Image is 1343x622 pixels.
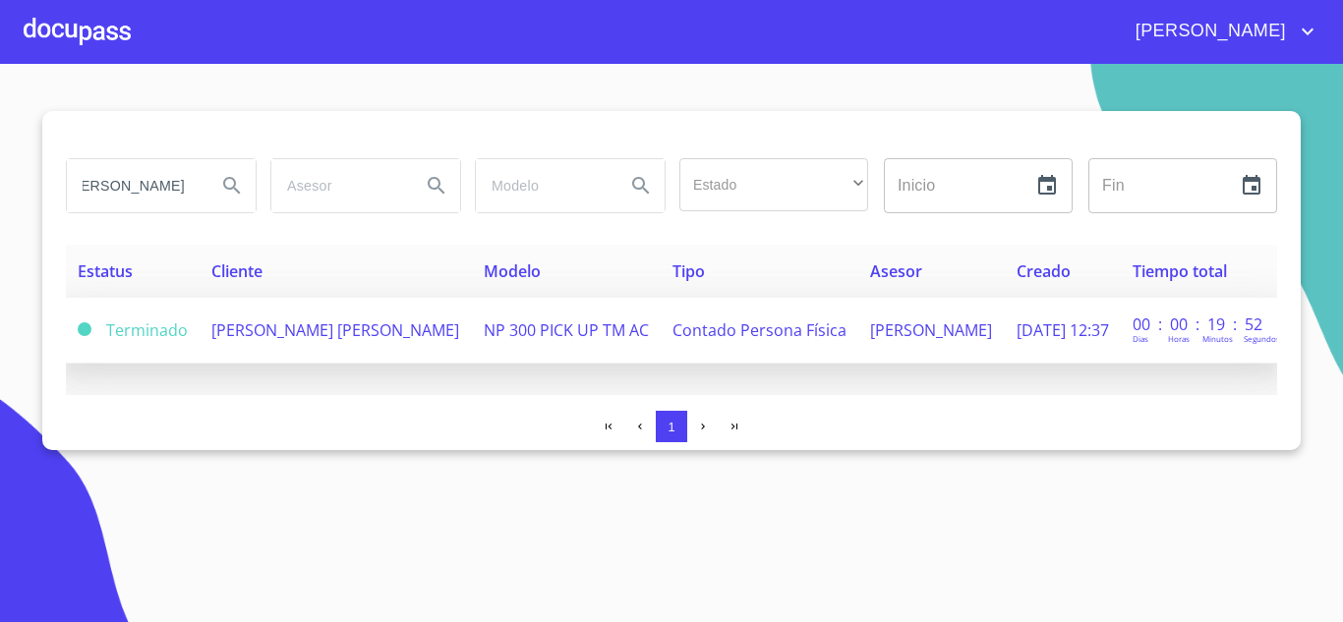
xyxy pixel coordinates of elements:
input: search [67,159,201,212]
span: [PERSON_NAME] [1121,16,1296,47]
button: Search [617,162,665,209]
span: 1 [668,420,674,434]
span: Tipo [672,260,705,282]
span: Modelo [484,260,541,282]
button: 1 [656,411,687,442]
span: Tiempo total [1133,260,1227,282]
p: Segundos [1244,333,1280,344]
button: account of current user [1121,16,1319,47]
input: search [476,159,610,212]
span: Estatus [78,260,133,282]
button: Search [208,162,256,209]
p: Dias [1133,333,1148,344]
input: search [271,159,405,212]
span: Terminado [106,319,188,341]
span: Contado Persona Física [672,319,847,341]
span: NP 300 PICK UP TM AC [484,319,649,341]
span: Asesor [870,260,922,282]
p: 00 : 00 : 19 : 52 [1133,313,1265,335]
p: Minutos [1202,333,1233,344]
p: Horas [1168,333,1190,344]
button: Search [413,162,460,209]
span: [DATE] 12:37 [1017,319,1109,341]
span: [PERSON_NAME] [870,319,992,341]
span: Terminado [78,322,91,336]
span: Creado [1017,260,1071,282]
div: ​ [679,158,868,211]
span: [PERSON_NAME] [PERSON_NAME] [211,319,459,341]
span: Cliente [211,260,263,282]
